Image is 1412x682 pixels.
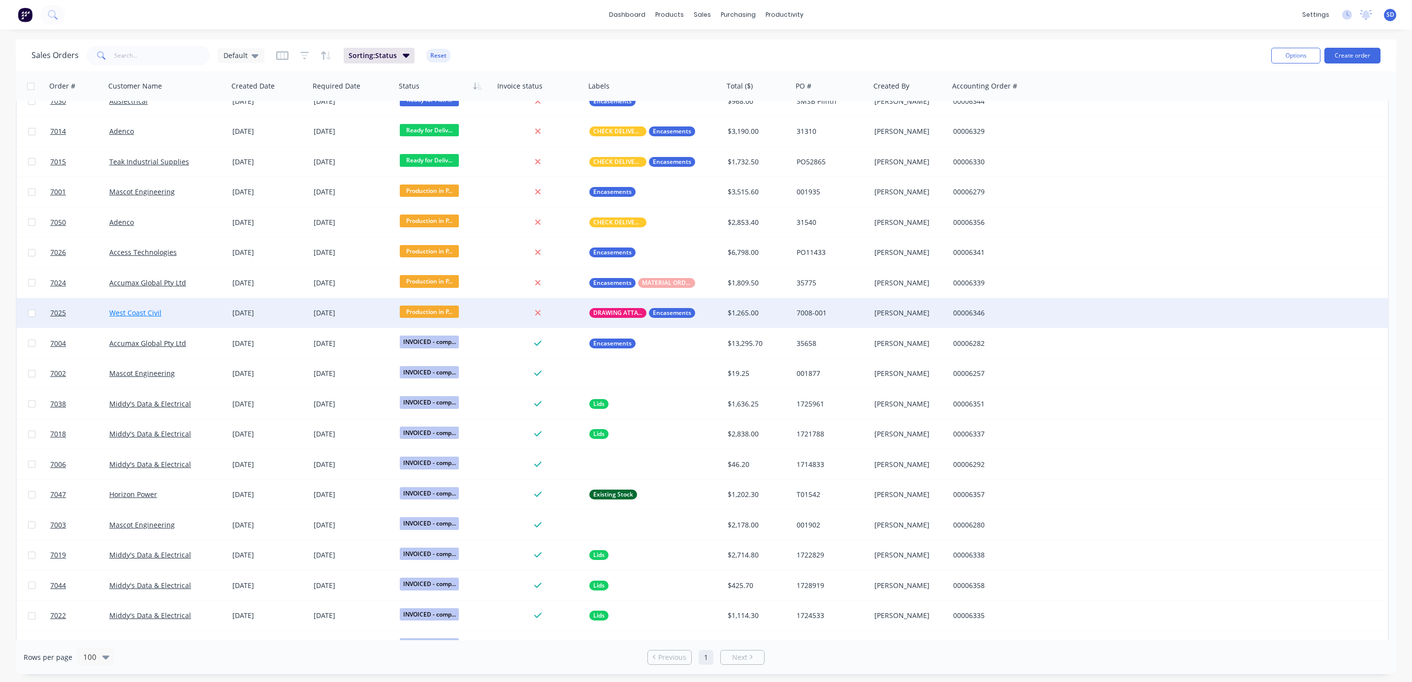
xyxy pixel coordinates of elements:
button: Existing Stock [589,490,637,499]
div: [PERSON_NAME] [874,520,942,530]
div: $19.25 [728,369,786,378]
a: Teak Industrial Supplies [109,157,189,166]
span: Lids [593,550,605,560]
span: MATERIAL ORDER [642,278,691,288]
ul: Pagination [643,650,769,665]
div: $46.20 [728,460,786,469]
div: [DATE] [232,520,306,530]
div: [PERSON_NAME] [874,248,942,257]
div: $3,190.00 [728,126,786,136]
button: CHECK DELIVERY INSTRUCTIONSEncasements [589,157,695,167]
button: Encasements [589,96,636,106]
span: Ready for Deliv... [400,124,459,136]
span: Lids [593,399,605,409]
div: [DATE] [314,126,392,136]
div: [DATE] [232,96,306,106]
a: West Coast Civil [109,308,161,317]
button: Encasements [589,248,636,257]
div: [PERSON_NAME] [874,581,942,590]
span: 7004 [50,339,66,348]
a: 7044 [50,571,109,600]
div: [PERSON_NAME] [874,187,942,197]
a: 7026 [50,238,109,267]
div: PO11433 [797,248,863,257]
div: 001902 [797,520,863,530]
span: 7024 [50,278,66,288]
a: Accumax Global Pty Ltd [109,339,186,348]
span: Encasements [653,157,691,167]
div: $2,178.00 [728,520,786,530]
div: [DATE] [232,248,306,257]
div: [PERSON_NAME] [874,157,942,167]
div: Invoice status [497,81,543,91]
div: purchasing [716,7,761,22]
span: 7025 [50,308,66,318]
div: $1,202.30 [728,490,786,499]
div: 00006356 [953,217,1062,227]
div: [DATE] [232,369,306,378]
div: $2,853.40 [728,217,786,227]
div: $1,265.00 [728,308,786,318]
div: 00006329 [953,126,1062,136]
span: Production in P... [400,185,459,197]
span: Previous [658,652,686,662]
a: 7018 [50,419,109,449]
span: Encasements [653,126,691,136]
div: 00006292 [953,460,1062,469]
div: T01542 [797,490,863,499]
span: 7022 [50,611,66,620]
div: [DATE] [314,581,392,590]
div: Created By [873,81,909,91]
span: Production in P... [400,275,459,287]
div: 31540 [797,217,863,227]
div: [DATE] [232,460,306,469]
img: Factory [18,7,32,22]
span: Production in P... [400,306,459,318]
a: 7014 [50,117,109,146]
span: INVOICED - comp... [400,457,459,469]
span: Lids [593,611,605,620]
div: [PERSON_NAME] [874,339,942,348]
button: Options [1271,48,1320,63]
div: 00006357 [953,490,1062,499]
a: 7002 [50,359,109,388]
div: [DATE] [232,278,306,288]
div: Total ($) [727,81,753,91]
div: 00006335 [953,611,1062,620]
div: [DATE] [232,611,306,620]
div: $1,732.50 [728,157,786,167]
span: Lids [593,429,605,439]
span: 7001 [50,187,66,197]
div: 00006279 [953,187,1062,197]
a: 7030 [50,87,109,116]
a: Horizon Power [109,490,157,499]
div: [PERSON_NAME] [874,550,942,560]
button: Reset [426,49,450,62]
div: [DATE] [314,278,392,288]
span: Default [224,50,248,61]
a: Mascot Engineering [109,369,175,378]
div: 00006337 [953,429,1062,439]
span: Existing Stock [593,490,633,499]
div: [DATE] [232,308,306,318]
div: sales [689,7,716,22]
h1: Sales Orders [32,51,79,60]
a: 7015 [50,147,109,177]
span: Encasements [593,278,632,288]
div: [PERSON_NAME] [874,490,942,499]
div: 00006257 [953,369,1062,378]
button: CHECK DELIVERY INSTRUCTIONS [589,217,646,227]
a: Middy's Data & Electrical [109,429,191,438]
div: [DATE] [232,339,306,348]
span: CHECK DELIVERY INSTRUCTIONS [593,217,642,227]
button: EncasementsMATERIAL ORDER [589,278,695,288]
a: 7047 [50,480,109,509]
div: [DATE] [232,490,306,499]
span: SD [1386,10,1394,19]
div: [DATE] [232,126,306,136]
div: [PERSON_NAME] [874,369,942,378]
span: 7002 [50,369,66,378]
div: [DATE] [314,520,392,530]
a: 7004 [50,329,109,358]
a: Adenco [109,126,134,136]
